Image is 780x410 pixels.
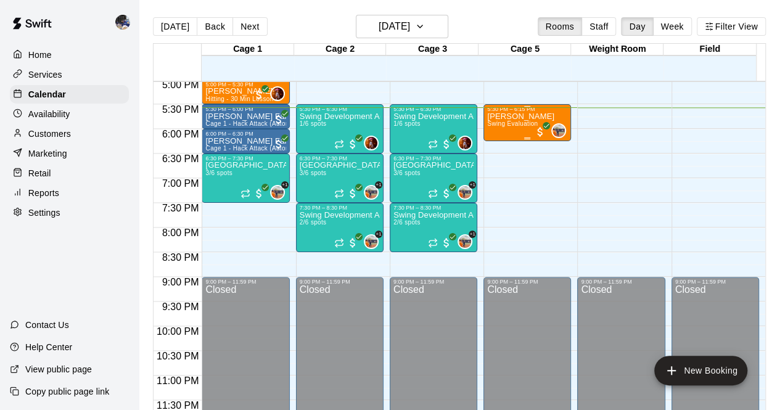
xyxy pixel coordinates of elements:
[28,167,51,179] p: Retail
[10,164,129,182] a: Retail
[232,17,267,36] button: Next
[556,123,566,138] span: Kailee Powell
[296,154,384,203] div: 6:30 PM – 7:30 PM: Swing Development Academy High School
[253,89,265,101] span: All customers have paid
[205,155,285,162] div: 6:30 PM – 7:30 PM
[205,145,303,152] span: Cage 1 - Hack Attack (Automatic)
[428,189,438,199] span: Recurring event
[202,104,289,129] div: 5:30 PM – 6:00 PM: Ava Cabrera Fair
[390,203,477,252] div: 7:30 PM – 8:30 PM: Swing Development Academy 12U/14U
[10,144,129,163] a: Marketing
[483,104,571,141] div: 5:30 PM – 6:15 PM: Swing Evaluation
[581,17,617,36] button: Staff
[253,187,265,200] span: All customers have paid
[28,108,70,120] p: Availability
[113,10,139,35] div: Kevin Chandler
[375,181,382,189] span: +1
[271,88,284,100] img: Kaitlyn Lim
[159,301,202,312] span: 9:30 PM
[478,44,571,55] div: Cage 5
[663,44,756,55] div: Field
[675,279,755,285] div: 9:00 PM – 11:59 PM
[10,125,129,143] a: Customers
[270,185,285,200] div: Kailee Powell
[159,277,202,287] span: 9:00 PM
[115,15,130,30] img: Kevin Chandler
[205,170,232,176] span: 3/6 spots filled
[581,279,661,285] div: 9:00 PM – 11:59 PM
[300,205,380,211] div: 7:30 PM – 8:30 PM
[487,106,567,112] div: 5:30 PM – 6:15 PM
[459,137,471,149] img: Kaitlyn Lim
[393,170,421,176] span: 3/6 spots filled
[28,207,60,219] p: Settings
[271,186,284,199] img: Kailee Powell
[300,106,380,112] div: 5:30 PM – 6:30 PM
[275,185,285,200] span: Kailee Powell & 1 other
[10,65,129,84] a: Services
[462,136,472,150] span: Kaitlyn Lim
[159,178,202,189] span: 7:00 PM
[697,17,766,36] button: Filter View
[28,128,71,140] p: Customers
[300,155,380,162] div: 6:30 PM – 7:30 PM
[25,385,109,398] p: Copy public page link
[10,85,129,104] a: Calendar
[159,104,202,115] span: 5:30 PM
[296,203,384,252] div: 7:30 PM – 8:30 PM: Swing Development Academy 12U/14U
[365,236,377,248] img: Kailee Powell
[197,17,233,36] button: Back
[10,46,129,64] a: Home
[538,17,582,36] button: Rooms
[393,219,421,226] span: 2/6 spots filled
[393,106,474,112] div: 5:30 PM – 6:30 PM
[28,88,66,100] p: Calendar
[469,181,476,189] span: +1
[458,234,472,249] div: Kailee Powell
[296,104,384,154] div: 5:30 PM – 6:30 PM: Swing Development Academy 8U/10U
[334,139,344,149] span: Recurring event
[440,138,453,150] span: All customers have paid
[205,106,285,112] div: 5:30 PM – 6:00 PM
[281,181,289,189] span: +1
[469,231,476,238] span: +1
[159,203,202,213] span: 7:30 PM
[25,319,69,331] p: Contact Us
[10,203,129,222] a: Settings
[390,154,477,203] div: 6:30 PM – 7:30 PM: Swing Development Academy High School
[275,86,285,101] span: Kaitlyn Lim
[487,279,567,285] div: 9:00 PM – 11:59 PM
[25,341,72,353] p: Help Center
[462,185,472,200] span: Kailee Powell & 1 other
[270,86,285,101] div: Kaitlyn Lim
[205,131,285,137] div: 6:00 PM – 6:30 PM
[205,279,285,285] div: 9:00 PM – 11:59 PM
[154,351,202,361] span: 10:30 PM
[300,279,380,285] div: 9:00 PM – 11:59 PM
[386,44,478,55] div: Cage 3
[458,136,472,150] div: Kaitlyn Lim
[534,126,546,138] span: All customers have paid
[159,129,202,139] span: 6:00 PM
[571,44,663,55] div: Weight Room
[240,189,250,199] span: Recurring event
[273,113,285,126] span: All customers have paid
[159,154,202,164] span: 6:30 PM
[159,80,202,90] span: 5:00 PM
[334,238,344,248] span: Recurring event
[364,185,379,200] div: Kailee Powell
[10,184,129,202] div: Reports
[10,105,129,123] div: Availability
[621,17,653,36] button: Day
[159,228,202,238] span: 8:00 PM
[459,236,471,248] img: Kailee Powell
[364,234,379,249] div: Kailee Powell
[369,136,379,150] span: Kaitlyn Lim
[334,189,344,199] span: Recurring event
